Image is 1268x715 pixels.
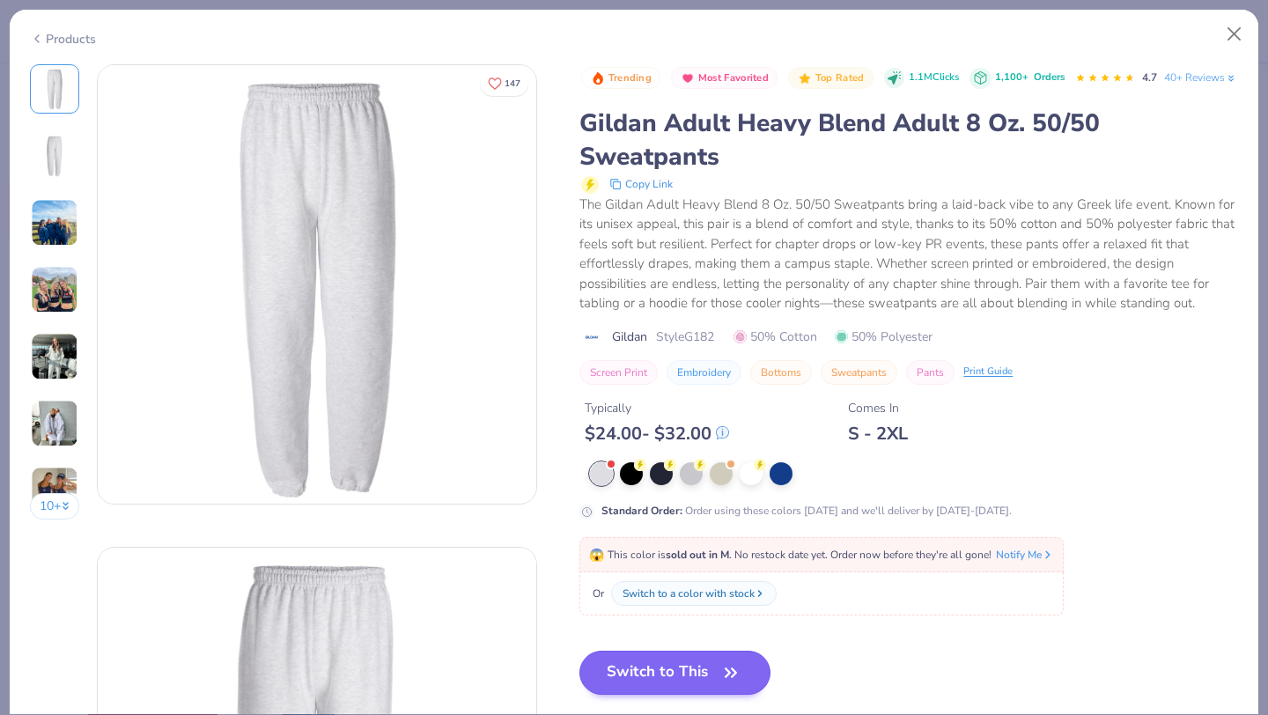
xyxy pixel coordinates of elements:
a: 40+ Reviews [1164,70,1237,85]
span: This color is . No restock date yet. Order now before they're all gone! [589,548,992,562]
img: Front [33,68,76,110]
button: Badge Button [788,67,873,90]
button: Badge Button [671,67,778,90]
button: Bottoms [750,360,812,385]
div: $ 24.00 - $ 32.00 [585,423,729,445]
button: Like [480,70,528,96]
span: 1.1M Clicks [909,70,959,85]
button: Screen Print [579,360,658,385]
button: 10+ [30,493,80,520]
span: Gildan [612,328,647,346]
div: 1,100+ [995,70,1065,85]
span: 4.7 [1142,70,1157,85]
img: brand logo [579,330,603,344]
button: Switch to a color with stock [611,581,777,606]
span: 50% Cotton [734,328,817,346]
span: Most Favorited [698,73,769,83]
span: 50% Polyester [835,328,933,346]
button: copy to clipboard [604,173,678,195]
strong: sold out in M [666,548,729,562]
button: Close [1218,18,1251,51]
div: The Gildan Adult Heavy Blend 8 Oz. 50/50 Sweatpants bring a laid-back vibe to any Greek life even... [579,195,1238,313]
span: Trending [608,73,652,83]
div: Switch to a color with stock [623,586,755,601]
div: Print Guide [963,365,1013,380]
span: Or [589,586,604,601]
button: Embroidery [667,360,741,385]
img: Front [98,65,536,504]
span: Orders [1034,70,1065,84]
div: S - 2XL [848,423,908,445]
button: Badge Button [581,67,660,90]
div: Typically [585,399,729,417]
img: User generated content [31,467,78,514]
img: Top Rated sort [798,71,812,85]
div: Gildan Adult Heavy Blend Adult 8 Oz. 50/50 Sweatpants [579,107,1238,173]
strong: Standard Order : [601,504,682,518]
button: Sweatpants [821,360,897,385]
button: Switch to This [579,651,770,695]
img: Trending sort [591,71,605,85]
img: User generated content [31,400,78,447]
img: User generated content [31,333,78,380]
span: Top Rated [815,73,865,83]
img: Most Favorited sort [681,71,695,85]
div: 4.7 Stars [1075,64,1135,92]
button: Notify Me [996,547,1054,563]
div: Order using these colors [DATE] and we'll deliver by [DATE]-[DATE]. [601,503,1012,519]
button: Pants [906,360,955,385]
img: User generated content [31,199,78,247]
div: Products [30,30,96,48]
img: User generated content [31,266,78,313]
span: 😱 [589,547,604,564]
img: Back [33,135,76,177]
span: Style G182 [656,328,714,346]
span: 147 [505,79,520,88]
div: Comes In [848,399,908,417]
